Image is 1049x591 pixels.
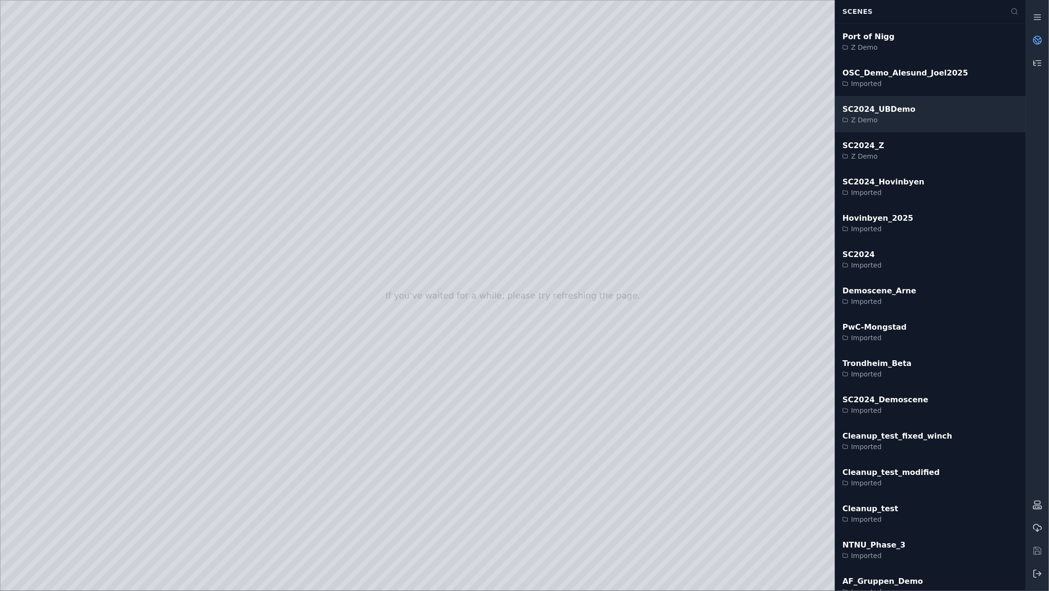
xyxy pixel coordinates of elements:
div: SC2024_UBDemo [843,104,916,115]
div: Scenes [837,2,1005,21]
div: Imported [843,442,952,451]
div: OSC_Demo_Alesund_Joel2025 [843,67,968,79]
div: Port of Nigg [843,31,895,43]
div: Imported [843,224,913,234]
div: Z Demo [843,43,895,52]
div: Cleanup_test_modified [843,467,940,478]
div: Cleanup_test [843,503,898,515]
div: Z Demo [843,151,884,161]
div: Imported [843,333,907,343]
div: SC2024_Demoscene [843,394,929,406]
div: AF_Gruppen_Demo [843,576,923,587]
div: Imported [843,79,968,88]
div: Imported [843,188,925,197]
div: Demoscene_Arne [843,285,916,297]
div: Imported [843,478,940,488]
div: Imported [843,369,912,379]
div: SC2024_Z [843,140,884,151]
div: Imported [843,406,929,415]
div: PwC-Mongstad [843,322,907,333]
div: Z Demo [843,115,916,125]
div: Imported [843,297,916,306]
div: SC2024 [843,249,882,260]
div: SC2024_Hovinbyen [843,176,925,188]
div: Cleanup_test_fixed_winch [843,430,952,442]
div: Imported [843,551,906,560]
div: Hovinbyen_2025 [843,213,913,224]
div: Imported [843,260,882,270]
div: NTNU_Phase_3 [843,539,906,551]
div: Trondheim_Beta [843,358,912,369]
div: Imported [843,515,898,524]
